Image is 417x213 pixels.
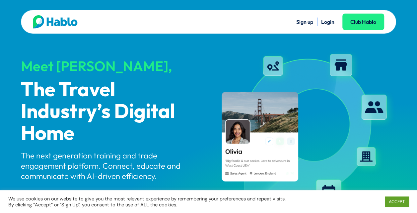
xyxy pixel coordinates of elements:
p: The next generation training and trade engagement platform. Connect, educate and communicate with... [21,150,203,182]
div: We use cookies on our website to give you the most relevant experience by remembering your prefer... [8,196,289,208]
p: The Travel Industry’s Digital Home [21,79,203,145]
img: Hablo logo main 2 [33,15,78,28]
div: Meet [PERSON_NAME], [21,59,203,74]
a: Sign up [296,19,313,25]
a: ACCEPT [385,196,409,207]
a: Club Hablo [342,14,384,30]
a: Login [321,19,334,25]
